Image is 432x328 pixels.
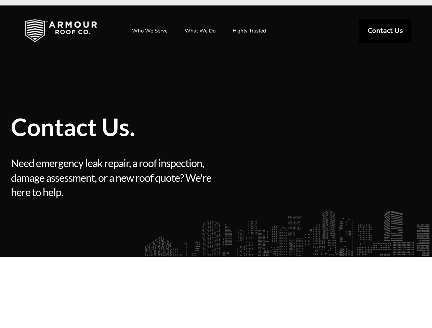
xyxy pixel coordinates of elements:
span: Contact Us. [11,115,315,139]
a: What We Do [178,22,222,39]
span: Need emergency leak repair, a roof inspection, damage assessment, or a new roof quote? We're here... [11,156,214,200]
img: Industrial and Commercial Roofing Company | Armour Roof Co. [14,14,108,48]
a: Who We Serve [125,22,174,39]
span: Contact Us [368,27,403,34]
a: Highly Trusted [226,22,273,39]
a: Contact Us [359,19,411,43]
